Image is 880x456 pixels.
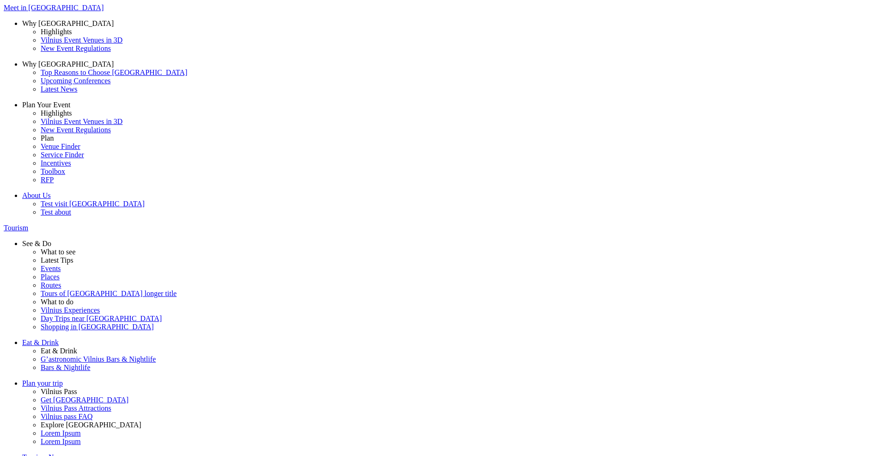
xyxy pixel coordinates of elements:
a: Lorem Ipsum [41,438,876,446]
span: Eat & Drink [41,347,77,355]
a: New Event Regulations [41,126,876,134]
span: Toolbox [41,167,65,175]
a: G’astronomic Vilnius Bars & Nightlife [41,355,876,364]
span: Plan Your Event [22,101,70,109]
span: Latest Tips [41,256,73,264]
span: What to see [41,248,76,256]
a: Test about [41,208,876,216]
a: Tours of [GEOGRAPHIC_DATA] longer title [41,290,876,298]
span: Routes [41,281,61,289]
a: Vilnius pass FAQ [41,413,876,421]
span: About Us [22,191,51,199]
span: Tourism [4,224,28,232]
span: Highlights [41,109,72,117]
a: Incentives [41,159,876,167]
span: Vilnius pass FAQ [41,413,93,420]
a: Shopping in [GEOGRAPHIC_DATA] [41,323,876,331]
a: Top Reasons to Choose [GEOGRAPHIC_DATA] [41,68,876,77]
a: Service Finder [41,151,876,159]
a: Get [GEOGRAPHIC_DATA] [41,396,876,404]
span: Events [41,265,61,272]
span: New Event Regulations [41,44,111,52]
a: Bars & Nightlife [41,364,876,372]
a: New Event Regulations [41,44,876,53]
span: Vilnius Event Venues in 3D [41,36,122,44]
span: Places [41,273,60,281]
a: Venue Finder [41,142,876,151]
span: Lorem Ipsum [41,429,81,437]
span: Shopping in [GEOGRAPHIC_DATA] [41,323,154,331]
span: Tours of [GEOGRAPHIC_DATA] longer title [41,290,176,297]
span: Why [GEOGRAPHIC_DATA] [22,60,114,68]
span: Lorem Ipsum [41,438,81,445]
a: Test visit [GEOGRAPHIC_DATA] [41,200,876,208]
span: Why [GEOGRAPHIC_DATA] [22,19,114,27]
span: RFP [41,176,54,184]
a: RFP [41,176,876,184]
span: Explore [GEOGRAPHIC_DATA] [41,421,141,429]
span: Venue Finder [41,142,80,150]
a: Vilnius Event Venues in 3D [41,36,876,44]
span: See & Do [22,240,51,247]
span: Vilnius Pass Attractions [41,404,111,412]
a: Vilnius Experiences [41,306,876,314]
span: Vilnius Experiences [41,306,100,314]
span: Service Finder [41,151,84,159]
span: New Event Regulations [41,126,111,134]
span: Meet in [GEOGRAPHIC_DATA] [4,4,103,12]
span: Day Trips near [GEOGRAPHIC_DATA] [41,314,162,322]
a: Toolbox [41,167,876,176]
a: Vilnius Pass Attractions [41,404,876,413]
a: Vilnius Event Venues in 3D [41,117,876,126]
span: Incentives [41,159,71,167]
a: Places [41,273,876,281]
span: Plan your trip [22,379,63,387]
span: Eat & Drink [22,339,59,346]
span: What to do [41,298,73,306]
a: Routes [41,281,876,290]
span: Bars & Nightlife [41,364,91,371]
span: Vilnius Pass [41,388,77,395]
a: Eat & Drink [22,339,876,347]
a: Events [41,265,876,273]
a: Plan your trip [22,379,876,388]
a: Upcoming Conferences [41,77,876,85]
a: Latest News [41,85,876,93]
a: Day Trips near [GEOGRAPHIC_DATA] [41,314,876,323]
span: Vilnius Event Venues in 3D [41,117,122,125]
span: G’astronomic Vilnius Bars & Nightlife [41,355,156,363]
span: Get [GEOGRAPHIC_DATA] [41,396,128,404]
a: Meet in [GEOGRAPHIC_DATA] [4,4,876,12]
a: Lorem Ipsum [41,429,876,438]
a: Tourism [4,224,876,232]
span: Highlights [41,28,72,36]
span: Plan [41,134,54,142]
a: About Us [22,191,876,200]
